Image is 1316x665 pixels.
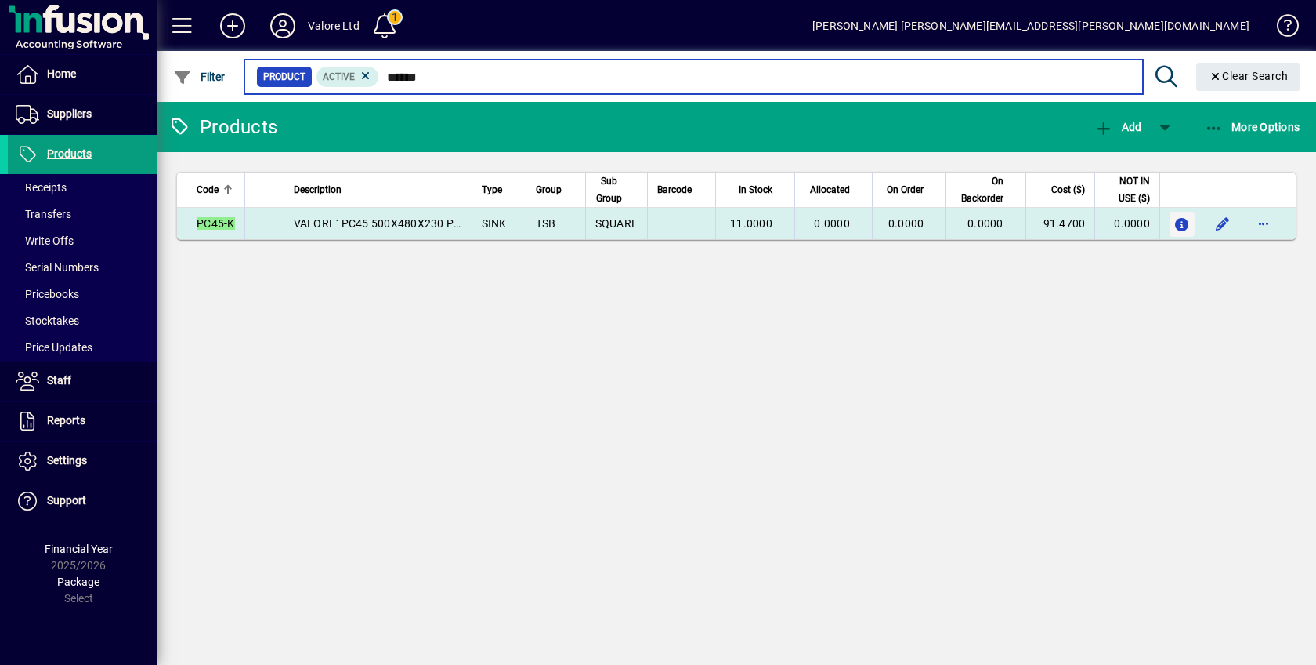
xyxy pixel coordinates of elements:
span: Group [536,181,562,198]
span: VALORE` PC45 500X480X230 PREPARATION BOWL =0.09M3 [294,217,602,230]
div: Description [294,181,462,198]
button: Profile [258,12,308,40]
span: Products [47,147,92,160]
span: Package [57,576,99,588]
span: Active [323,71,355,82]
span: Filter [173,71,226,83]
a: Price Updates [8,334,157,361]
span: TSB [536,217,556,230]
span: Home [47,67,76,80]
span: NOT IN USE ($) [1104,173,1150,207]
span: Serial Numbers [16,261,99,274]
span: In Stock [739,181,772,198]
td: 91.4700 [1025,208,1095,239]
span: On Order [887,181,924,198]
button: More options [1251,211,1276,236]
div: Valore Ltd [308,13,360,38]
span: SINK [482,217,507,230]
span: Pricebooks [16,288,79,300]
span: More Options [1205,121,1300,133]
span: Financial Year [45,543,113,555]
button: Filter [169,63,230,91]
div: On Backorder [956,173,1017,207]
a: Settings [8,442,157,481]
div: Barcode [657,181,706,198]
span: Stocktakes [16,314,79,327]
span: Barcode [657,181,692,198]
a: Transfers [8,201,157,227]
span: Suppliers [47,107,92,120]
a: Stocktakes [8,307,157,334]
span: Staff [47,374,71,387]
div: In Stock [725,181,786,198]
div: Allocated [804,181,864,198]
span: 0.0000 [814,217,850,230]
span: Write Offs [16,234,74,247]
button: Edit [1210,211,1235,236]
td: 0.0000 [1094,208,1159,239]
span: Reports [47,414,85,427]
button: Add [208,12,258,40]
span: Type [482,181,502,198]
span: Sub Group [595,173,624,207]
mat-chip: Activation Status: Active [316,67,379,87]
span: Price Updates [16,341,92,354]
div: Type [482,181,516,198]
div: [PERSON_NAME] [PERSON_NAME][EMAIL_ADDRESS][PERSON_NAME][DOMAIN_NAME] [812,13,1249,38]
a: Serial Numbers [8,254,157,281]
span: On Backorder [956,173,1003,207]
span: Receipts [16,181,67,194]
span: Settings [47,454,87,467]
span: 11.0000 [730,217,772,230]
div: Products [168,114,277,140]
a: Reports [8,402,157,441]
span: Allocated [810,181,850,198]
a: Staff [8,362,157,401]
button: More Options [1201,113,1304,141]
div: On Order [882,181,938,198]
a: Pricebooks [8,281,157,307]
span: Cost ($) [1051,181,1085,198]
div: Code [197,181,235,198]
a: Home [8,55,157,94]
a: Write Offs [8,227,157,254]
button: Clear [1196,63,1301,91]
span: 0.0000 [888,217,924,230]
span: Product [263,69,305,85]
a: Knowledge Base [1265,3,1296,54]
a: Receipts [8,174,157,201]
em: PC45-K [197,217,235,230]
a: Support [8,481,157,521]
span: Add [1094,121,1141,133]
button: Add [1090,113,1145,141]
span: Transfers [16,208,71,220]
span: Description [294,181,342,198]
span: 0.0000 [967,217,1003,230]
div: Sub Group [595,173,638,207]
span: Code [197,181,219,198]
span: Clear Search [1209,70,1289,82]
div: Group [536,181,576,198]
a: Suppliers [8,95,157,134]
span: Support [47,494,86,507]
span: SQUARE [595,217,638,230]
